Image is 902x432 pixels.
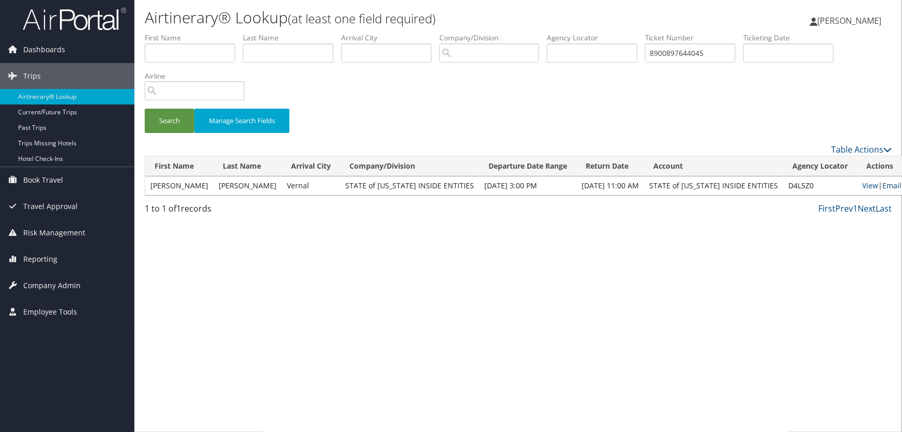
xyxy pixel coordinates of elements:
[831,144,892,155] a: Table Actions
[743,33,842,43] label: Ticketing Date
[783,156,857,176] th: Agency Locator: activate to sort column ascending
[145,109,194,133] button: Search
[340,156,479,176] th: Company/Division
[835,203,853,214] a: Prev
[644,176,783,195] td: STATE of [US_STATE] INSIDE ENTITIES
[882,181,901,190] a: Email
[340,176,479,195] td: STATE of [US_STATE] INSIDE ENTITIES
[576,156,644,176] th: Return Date: activate to sort column ascending
[479,176,576,195] td: [DATE] 3:00 PM
[288,10,436,27] small: (at least one field required)
[817,15,881,26] span: [PERSON_NAME]
[576,176,644,195] td: [DATE] 11:00 AM
[23,246,57,272] span: Reporting
[810,5,892,36] a: [PERSON_NAME]
[145,156,213,176] th: First Name: activate to sort column ascending
[876,203,892,214] a: Last
[818,203,835,214] a: First
[213,156,282,176] th: Last Name: activate to sort column ascending
[858,203,876,214] a: Next
[176,203,181,214] span: 1
[282,176,340,195] td: Vernal
[23,63,41,89] span: Trips
[23,167,63,193] span: Book Travel
[645,33,743,43] label: Ticket Number
[243,33,341,43] label: Last Name
[213,176,282,195] td: [PERSON_NAME]
[853,203,858,214] a: 1
[23,37,65,63] span: Dashboards
[145,33,243,43] label: First Name
[194,109,289,133] button: Manage Search Fields
[145,7,643,28] h1: Airtinerary® Lookup
[23,7,126,31] img: airportal-logo.png
[862,181,878,190] a: View
[23,220,85,246] span: Risk Management
[23,273,81,299] span: Company Admin
[145,202,320,220] div: 1 to 1 of records
[23,299,77,325] span: Employee Tools
[439,33,547,43] label: Company/Division
[341,33,439,43] label: Arrival City
[547,33,645,43] label: Agency Locator
[145,71,252,81] label: Airline
[479,156,576,176] th: Departure Date Range: activate to sort column ascending
[282,156,340,176] th: Arrival City: activate to sort column ascending
[644,156,783,176] th: Account: activate to sort column ascending
[23,193,78,219] span: Travel Approval
[783,176,857,195] td: D4L5Z0
[145,176,213,195] td: [PERSON_NAME]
